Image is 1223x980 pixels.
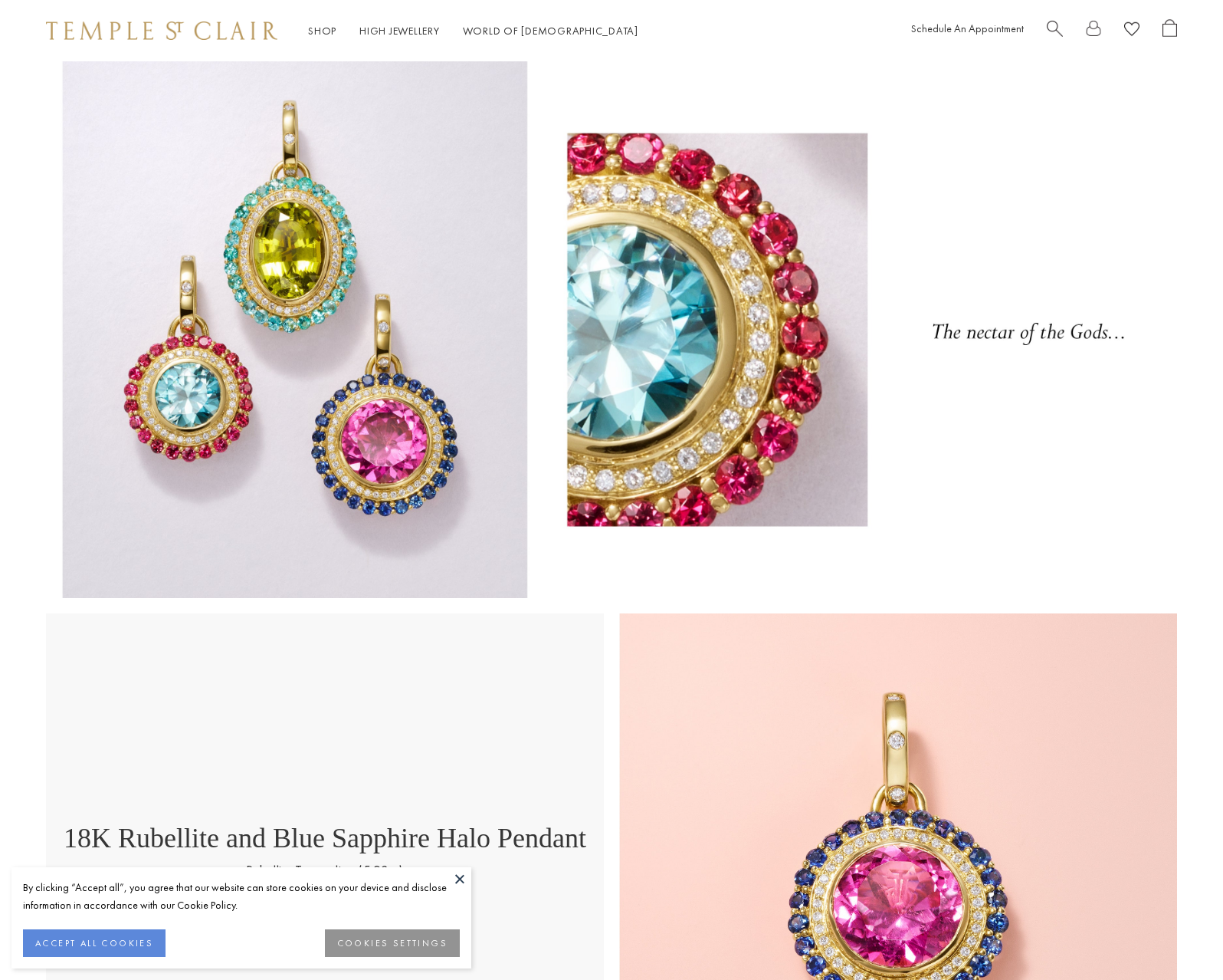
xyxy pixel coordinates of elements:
button: ACCEPT ALL COOKIES [23,929,166,957]
p: Rubellite Tourmaline (5.93ct) [246,862,404,880]
div: By clicking “Accept all”, you agree that our website can store cookies on your device and disclos... [23,879,460,914]
a: ShopShop [308,24,336,38]
p: 18K Rubellite and Blue Sapphire Halo Pendant [64,822,586,862]
a: View Wishlist [1124,19,1139,43]
button: COOKIES SETTINGS [325,929,460,957]
a: World of [DEMOGRAPHIC_DATA]World of [DEMOGRAPHIC_DATA] [463,24,638,38]
a: High JewelleryHigh Jewellery [359,24,440,38]
a: Search [1047,19,1063,43]
nav: Main navigation [308,21,638,41]
a: Schedule An Appointment [911,21,1024,35]
img: Temple St. Clair [46,21,277,40]
a: Open Shopping Bag [1162,19,1177,43]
